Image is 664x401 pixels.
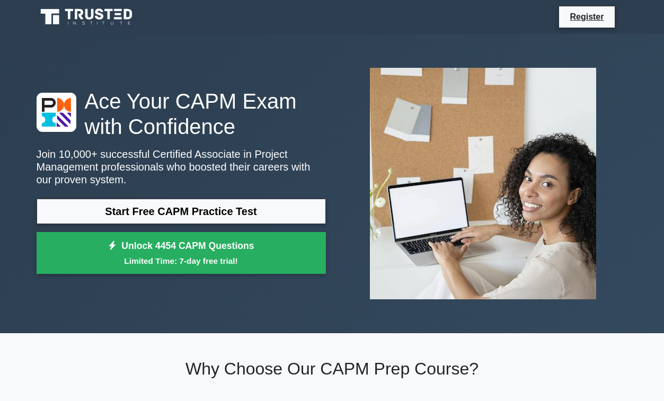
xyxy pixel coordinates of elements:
[37,88,326,139] h1: Ace Your CAPM Exam with Confidence
[50,255,313,267] small: Limited Time: 7-day free trial!
[37,148,326,186] p: Join 10,000+ successful Certified Associate in Project Management professionals who boosted their...
[37,232,326,274] a: Unlock 4454 CAPM QuestionsLimited Time: 7-day free trial!
[37,359,628,379] h2: Why Choose Our CAPM Prep Course?
[563,10,610,23] a: Register
[37,199,326,224] a: Start Free CAPM Practice Test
